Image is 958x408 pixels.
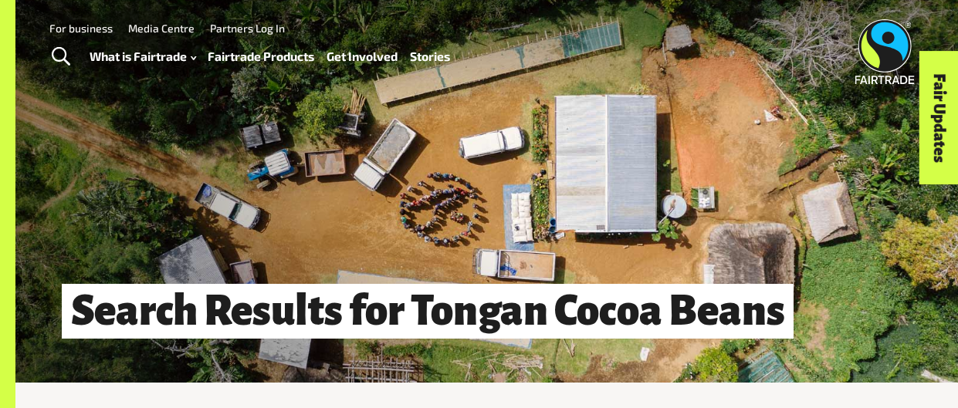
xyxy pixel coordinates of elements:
[208,46,314,67] a: Fairtrade Products
[128,22,195,35] a: Media Centre
[49,22,113,35] a: For business
[90,46,196,67] a: What is Fairtrade
[42,38,80,76] a: Toggle Search
[855,19,915,84] img: Fairtrade Australia New Zealand logo
[210,22,285,35] a: Partners Log In
[327,46,398,67] a: Get Involved
[62,284,794,339] h1: Search Results for Tongan Cocoa Beans
[410,46,450,67] a: Stories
